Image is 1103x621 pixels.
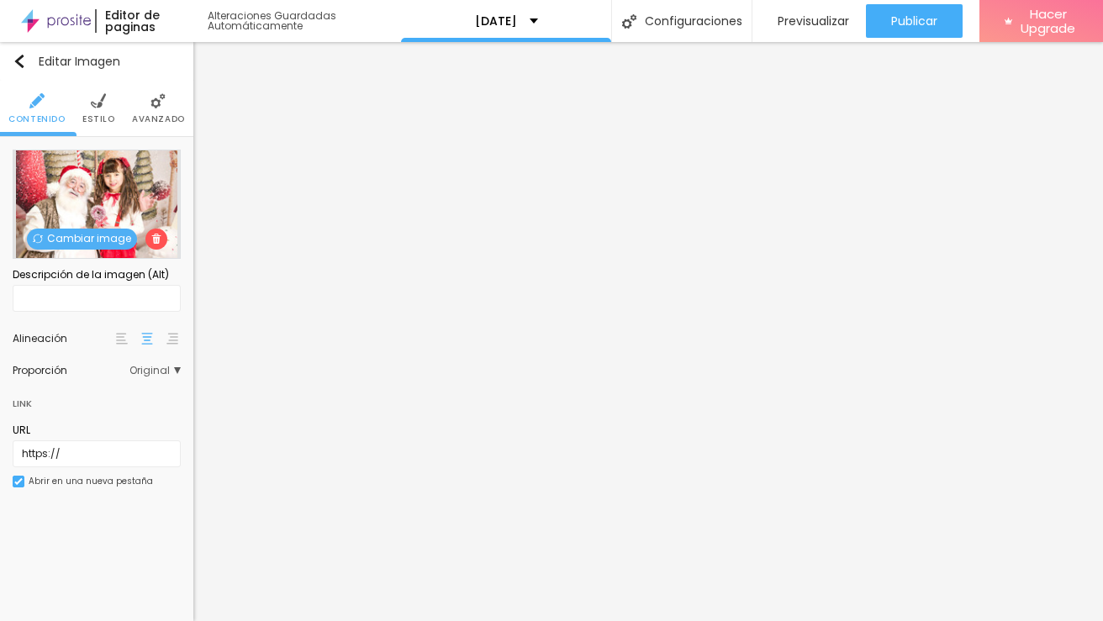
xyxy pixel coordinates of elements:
[29,93,45,108] img: Icone
[129,366,181,376] span: Original
[13,384,181,414] div: Link
[132,115,185,124] span: Avanzado
[752,4,866,38] button: Previsualizar
[141,333,153,345] img: paragraph-center-align.svg
[116,333,128,345] img: paragraph-left-align.svg
[866,4,963,38] button: Publicar
[151,234,161,244] img: Icone
[29,477,153,486] div: Abrir en una nueva pestaña
[14,477,23,486] img: Icone
[13,334,113,344] div: Alineación
[95,9,191,33] div: Editor de paginas
[622,14,636,29] img: Icone
[1019,7,1078,36] span: Hacer Upgrade
[150,93,166,108] img: Icone
[13,55,26,68] img: Icone
[475,15,517,27] p: [DATE]
[33,234,43,244] img: Icone
[778,14,849,28] span: Previsualizar
[13,366,129,376] div: Proporción
[8,115,65,124] span: Contenido
[13,267,181,282] div: Descripción de la imagen (Alt)
[13,394,32,413] div: Link
[27,229,137,250] span: Cambiar image
[166,333,178,345] img: paragraph-right-align.svg
[82,115,115,124] span: Estilo
[208,11,401,31] div: Alteraciones Guardadas Automáticamente
[13,55,120,68] div: Editar Imagen
[91,93,106,108] img: Icone
[891,14,937,28] span: Publicar
[193,42,1103,621] iframe: Editor
[13,423,181,438] div: URL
